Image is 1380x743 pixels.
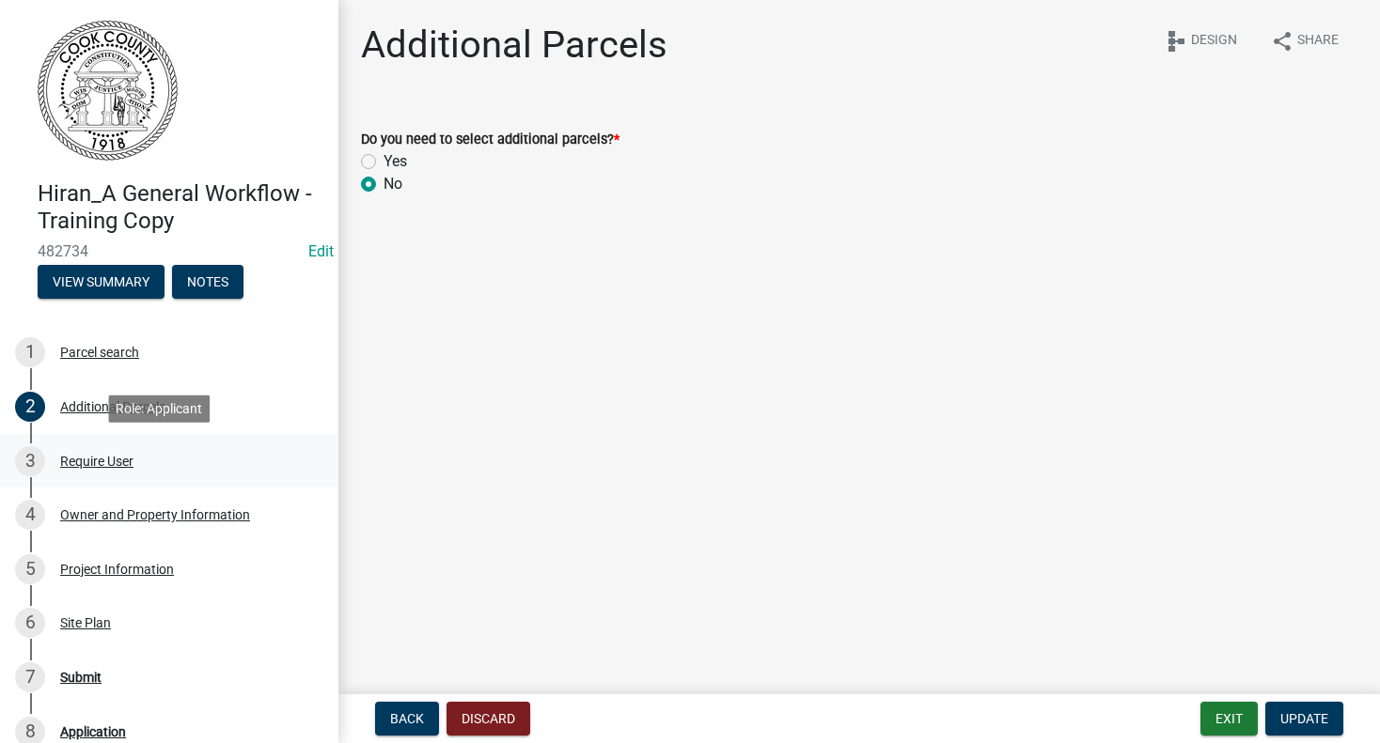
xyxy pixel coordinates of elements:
[1256,23,1354,59] button: shareShare
[38,242,301,260] span: 482734
[15,446,45,476] div: 3
[1271,30,1294,53] i: share
[361,23,667,68] h1: Additional Parcels
[60,725,126,738] div: Application
[1297,30,1339,53] span: Share
[384,150,407,173] label: Yes
[60,508,250,521] div: Owner and Property Information
[108,395,210,422] div: Role: Applicant
[172,265,243,299] button: Notes
[1165,30,1187,53] i: schema
[38,265,165,299] button: View Summary
[1265,702,1343,735] button: Update
[60,616,111,629] div: Site Plan
[60,563,174,576] div: Project Information
[60,455,133,468] div: Require User
[15,392,45,422] div: 2
[172,275,243,290] wm-modal-confirm: Notes
[1200,702,1258,735] button: Exit
[15,554,45,584] div: 5
[15,608,45,638] div: 6
[15,337,45,367] div: 1
[60,400,165,413] div: Additional Parcels
[447,702,530,735] button: Discard
[1150,23,1252,59] button: schemaDesign
[38,275,165,290] wm-modal-confirm: Summary
[1191,30,1237,53] span: Design
[60,671,102,684] div: Submit
[15,500,45,530] div: 4
[38,180,323,235] h4: Hiran_A General Workflow - Training Copy
[308,242,334,260] wm-modal-confirm: Edit Application Number
[15,662,45,692] div: 7
[1280,711,1328,726] span: Update
[308,242,334,260] a: Edit
[375,702,439,735] button: Back
[60,346,139,359] div: Parcel search
[38,20,178,161] img: Schneider Training Course - Permitting Staff
[384,173,402,195] label: No
[361,133,619,147] label: Do you need to select additional parcels?
[390,711,424,726] span: Back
